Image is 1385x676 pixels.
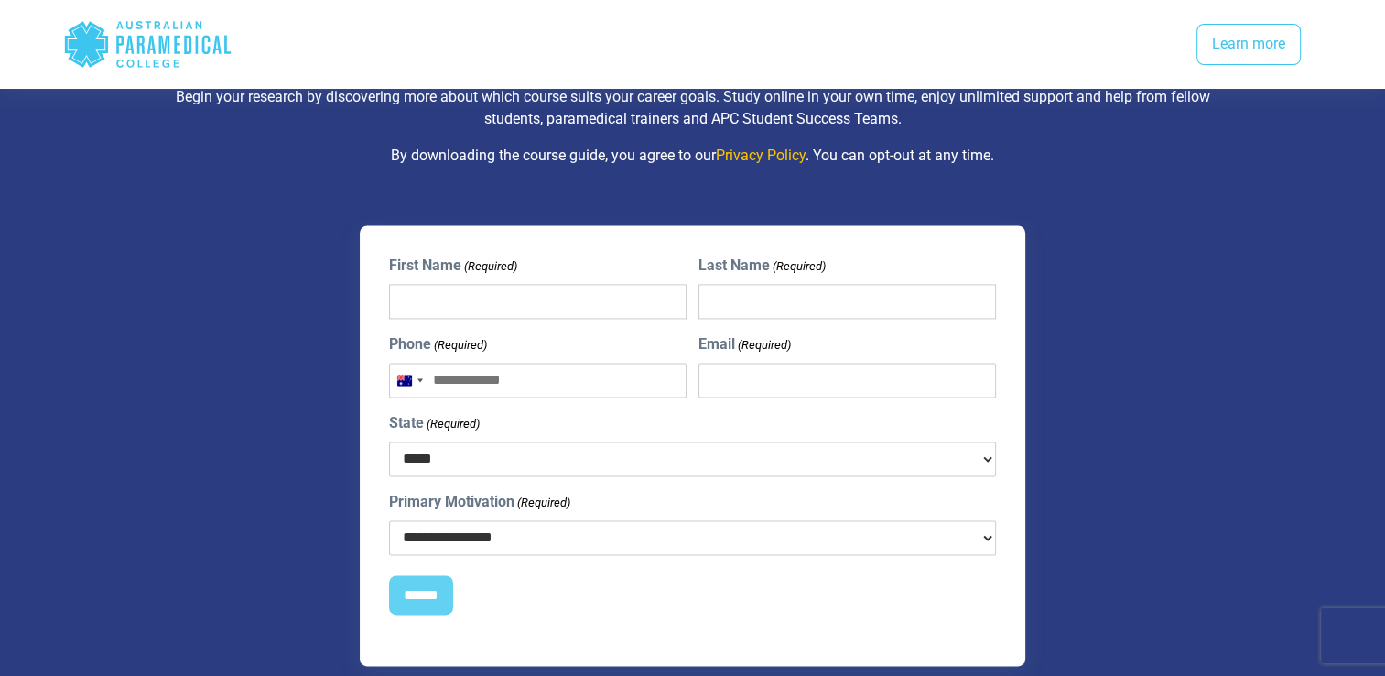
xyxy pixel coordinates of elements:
a: Learn more [1196,24,1301,66]
span: (Required) [515,494,570,512]
span: (Required) [737,336,792,354]
button: Selected country [390,364,428,397]
label: Last Name [698,255,826,277]
label: Email [698,333,791,355]
label: State [389,412,480,434]
span: (Required) [462,257,517,276]
a: Privacy Policy [716,147,806,164]
p: By downloading the course guide, you agree to our . You can opt-out at any time. [157,145,1228,167]
label: First Name [389,255,517,277]
span: (Required) [432,336,487,354]
label: Primary Motivation [389,491,570,513]
span: (Required) [772,257,827,276]
label: Phone [389,333,487,355]
span: (Required) [425,415,480,433]
p: Begin your research by discovering more about which course suits your career goals. Study online ... [157,86,1228,130]
div: Australian Paramedical College [63,15,233,74]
